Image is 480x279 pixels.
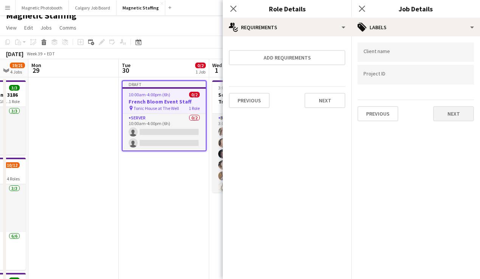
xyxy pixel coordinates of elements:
span: 3:00pm-3:30pm (30m) [218,85,261,91]
span: Mon [31,62,41,69]
span: 4 Roles [7,176,20,182]
app-card-role: Brand Ambassador1A12/133:00pm-3:30pm (30m)[PERSON_NAME][PERSON_NAME][PERSON_NAME][PERSON_NAME][PE... [212,114,297,271]
span: Tue [122,62,130,69]
button: Next [304,93,345,108]
span: 3/3 [9,85,20,91]
span: 19/21 [10,63,25,68]
span: 30 [121,66,130,75]
div: 4 Jobs [10,69,25,75]
button: Magnetic Staffing [117,0,165,15]
div: Requirements [223,18,351,36]
div: [DATE] [6,50,23,58]
button: Next [433,106,474,121]
button: Calgary Job Board [69,0,117,15]
app-job-card: Draft10:00am-4:00pm (6h)0/2French Bloom Event Staff Tonic House at The Well1 RoleServer0/210:00am... [122,80,207,151]
h3: Job Details [351,4,480,14]
span: 0/2 [195,63,206,68]
span: Jobs [40,24,52,31]
div: Draft [123,81,206,87]
span: 10:00am-4:00pm (6h) [129,92,170,97]
span: Week 39 [25,51,44,56]
a: Comms [56,23,79,33]
div: EDT [47,51,55,56]
span: View [6,24,17,31]
span: 10/12 [5,162,20,168]
h3: Schinlder Event Virtual Training -3174 [212,91,297,105]
div: Labels [351,18,480,36]
app-card-role: Server0/210:00am-4:00pm (6h) [123,114,206,150]
div: 1 Job [196,69,205,75]
span: 29 [30,66,41,75]
span: 0/2 [189,92,200,97]
span: Edit [24,24,33,31]
span: 1 [211,66,222,75]
span: 1 Role [189,105,200,111]
button: Previous [357,106,398,121]
span: 1 Role [9,99,20,104]
span: Wed [212,62,222,69]
button: Previous [229,93,270,108]
input: Type to search client labels... [363,49,468,56]
button: Magnetic Photobooth [16,0,69,15]
span: Comms [59,24,76,31]
h3: Role Details [223,4,351,14]
button: Add requirements [229,50,345,65]
a: Jobs [37,23,55,33]
input: Type to search project ID labels... [363,71,468,78]
h3: French Bloom Event Staff [123,98,206,105]
h1: Magnetic Staffing [6,10,76,21]
a: Edit [21,23,36,33]
app-job-card: 3:00pm-3:30pm (30m)12/13Schinlder Event Virtual Training -31741 RoleBrand Ambassador1A12/133:00pm... [212,80,297,193]
a: View [3,23,20,33]
span: Tonic House at The Well [134,105,179,111]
